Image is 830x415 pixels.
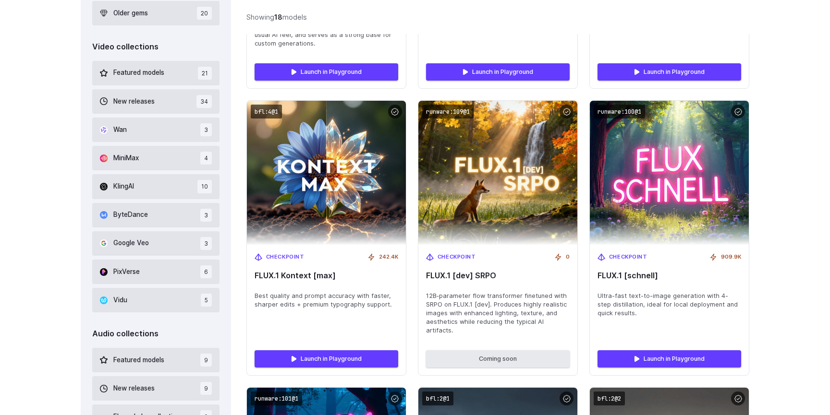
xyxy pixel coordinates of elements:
[438,253,476,261] span: Checkpoint
[274,13,282,21] strong: 18
[92,260,220,284] button: PixVerse 6
[113,153,139,164] span: MiniMax
[113,355,164,366] span: Featured models
[92,231,220,256] button: Google Veo 3
[113,267,140,277] span: PixVerse
[113,383,155,394] span: New releases
[721,253,741,261] span: 909.9K
[200,209,212,222] span: 3
[200,152,212,165] span: 4
[255,292,398,309] span: Best quality and prompt accuracy with faster, sharper edits + premium typography support.
[200,354,212,367] span: 9
[418,101,577,245] img: FLUX.1 [dev] SRPO
[92,174,220,199] button: KlingAI 10
[200,265,212,278] span: 6
[92,376,220,401] button: New releases 9
[113,238,149,249] span: Google Veo
[113,68,164,78] span: Featured models
[113,125,127,135] span: Wan
[201,294,212,307] span: 5
[198,67,212,80] span: 21
[92,89,220,114] button: New releases 34
[255,271,398,280] span: FLUX.1 Kontext [max]
[196,95,212,108] span: 34
[426,292,570,335] span: 12B‑parameter flow transformer finetuned with SRPO on FLUX.1 [dev]. Produces highly realistic ima...
[113,96,155,107] span: New releases
[197,180,212,193] span: 10
[422,105,474,119] code: runware:109@1
[266,253,305,261] span: Checkpoint
[113,210,148,220] span: ByteDance
[598,292,741,318] span: Ultra-fast text-to-image generation with 4-step distillation, ideal for local deployment and quic...
[92,118,220,142] button: Wan 3
[200,382,212,395] span: 9
[422,391,453,405] code: bfl:2@1
[426,350,570,368] button: Coming soon
[92,146,220,170] button: MiniMax 4
[566,253,570,261] span: 0
[92,41,220,53] div: Video collections
[251,391,302,405] code: runware:101@1
[92,61,220,85] button: Featured models 21
[426,63,570,81] a: Launch in Playground
[598,350,741,368] a: Launch in Playground
[200,237,212,250] span: 3
[246,12,307,23] div: Showing models
[197,7,212,20] span: 20
[590,101,749,245] img: FLUX.1 [schnell]
[255,63,398,81] a: Launch in Playground
[598,63,741,81] a: Launch in Playground
[113,295,127,306] span: Vidu
[92,1,220,25] button: Older gems 20
[92,203,220,227] button: ByteDance 3
[598,271,741,280] span: FLUX.1 [schnell]
[200,123,212,136] span: 3
[247,101,406,245] img: FLUX.1 Kontext [max]
[251,105,282,119] code: bfl:4@1
[594,105,645,119] code: runware:100@1
[92,328,220,340] div: Audio collections
[379,253,398,261] span: 242.4K
[92,288,220,312] button: Vidu 5
[594,391,625,405] code: bfl:2@2
[113,8,148,19] span: Older gems
[609,253,647,261] span: Checkpoint
[113,181,134,192] span: KlingAI
[255,350,398,368] a: Launch in Playground
[426,271,570,280] span: FLUX.1 [dev] SRPO
[92,348,220,372] button: Featured models 9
